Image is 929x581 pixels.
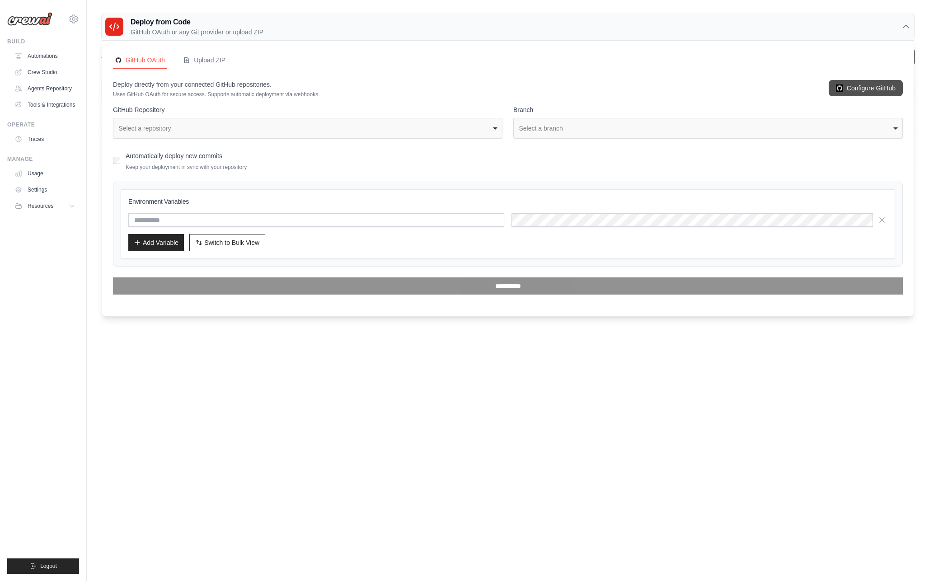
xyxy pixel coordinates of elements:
div: GitHub OAuth [115,56,165,65]
a: Tools & Integrations [11,98,79,112]
span: Logout [40,562,57,570]
button: Logout [7,558,79,574]
p: Deploy directly from your connected GitHub repositories. [113,80,320,89]
img: GitHub [115,56,122,64]
button: Add Variable [128,234,184,251]
a: Traces [11,132,79,146]
button: Upload ZIP [181,52,227,69]
h3: Deploy from Code [131,17,263,28]
div: Select a repository [119,124,492,133]
img: GitHub [836,84,843,92]
label: Branch [513,105,903,114]
div: Operate [7,121,79,128]
span: Switch to Bulk View [204,238,259,247]
button: Switch to Bulk View [189,234,265,251]
a: Automations [11,49,79,63]
div: Manage [7,155,79,163]
a: Usage [11,166,79,181]
div: Select a branch [519,124,892,133]
a: Configure GitHub [829,80,903,96]
h3: Environment Variables [128,197,887,206]
nav: Deployment Source [113,52,903,69]
div: Upload ZIP [183,56,225,65]
p: Manage and monitor your active crew automations from this dashboard. [101,61,302,70]
div: Build [7,38,79,45]
th: Crew [101,81,323,99]
label: Automatically deploy new commits [126,152,222,159]
a: Crew Studio [11,65,79,80]
span: Resources [28,202,53,210]
p: GitHub OAuth or any Git provider or upload ZIP [131,28,263,37]
p: Uses GitHub OAuth for secure access. Supports automatic deployment via webhooks. [113,91,320,98]
button: GitHubGitHub OAuth [113,52,167,69]
img: Logo [7,12,52,26]
button: Resources [11,199,79,213]
a: Settings [11,183,79,197]
p: Keep your deployment in sync with your repository [126,164,247,171]
a: Agents Repository [11,81,79,96]
label: GitHub Repository [113,105,502,114]
h2: Automations Live [101,48,302,61]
